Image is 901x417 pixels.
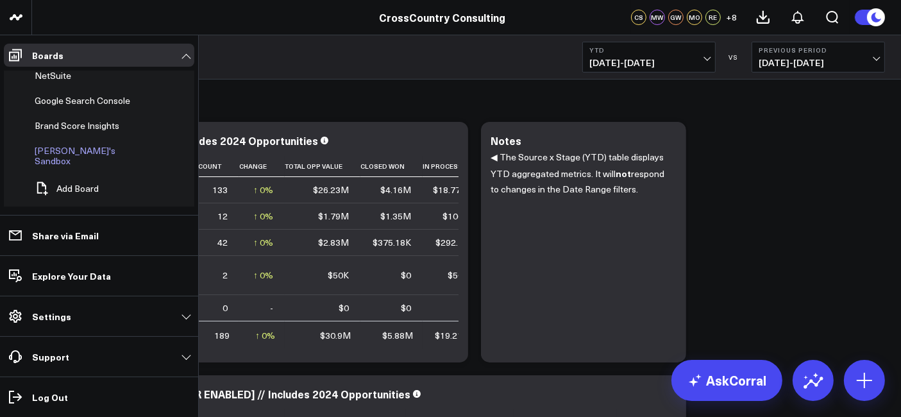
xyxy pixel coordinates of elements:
[687,10,702,25] div: MO
[491,149,677,350] div: ◀ The Source x Stage (YTD) table displays YTD aggregated metrics. It will respond to changes in t...
[35,94,130,106] span: Google Search Console
[759,46,878,54] b: Previous Period
[253,236,273,249] div: ↑ 0%
[582,42,716,72] button: YTD[DATE]-[DATE]
[183,156,239,177] th: Opp Count
[373,236,411,249] div: $375.18K
[35,60,133,81] a: SCS Cloud + CCC NetSuite
[435,329,471,342] div: $19.21M
[668,10,684,25] div: GW
[360,156,423,177] th: Closed Won
[32,352,69,362] p: Support
[35,119,119,132] span: Brand Score Insights
[650,10,665,25] div: MW
[589,46,709,54] b: YTD
[318,210,349,223] div: $1.79M
[722,53,745,61] div: VS
[32,230,99,241] p: Share via Email
[32,271,111,281] p: Explore Your Data
[724,10,739,25] button: +8
[35,59,107,81] span: SCS Cloud + CCC NetSuite
[239,156,285,177] th: Change
[339,302,349,314] div: $0
[217,210,228,223] div: 12
[589,58,709,68] span: [DATE] - [DATE]
[380,10,506,24] a: CrossCountry Consulting
[35,121,119,131] a: Brand Score Insights
[29,174,99,203] button: Add Board
[212,183,228,196] div: 133
[727,13,737,22] span: + 8
[631,10,646,25] div: CS
[382,329,413,342] div: $5.88M
[491,133,521,148] div: Notes
[380,183,411,196] div: $4.16M
[255,329,275,342] div: ↑ 0%
[253,210,273,223] div: ↑ 0%
[423,156,480,177] th: In Process
[616,167,631,180] b: not
[223,269,228,282] div: 2
[217,236,228,249] div: 42
[320,329,351,342] div: $30.9M
[671,360,782,401] a: AskCorral
[270,302,273,314] div: -
[4,386,194,409] a: Log Out
[318,236,349,249] div: $2.83M
[32,392,68,402] p: Log Out
[752,42,885,72] button: Previous Period[DATE]-[DATE]
[401,269,411,282] div: $0
[435,236,469,249] div: $292.7K
[448,269,469,282] div: $50K
[442,210,469,223] div: $100K
[328,269,349,282] div: $50K
[759,58,878,68] span: [DATE] - [DATE]
[253,269,273,282] div: ↑ 0%
[380,210,411,223] div: $1.35M
[223,302,228,314] div: 0
[253,183,273,196] div: ↑ 0%
[35,144,115,167] span: [PERSON_NAME]'s Sandbox
[313,183,349,196] div: $26.23M
[285,156,360,177] th: Total Opp Value
[35,96,130,106] a: Google Search Console
[32,311,71,321] p: Settings
[35,146,133,166] a: [PERSON_NAME]'s Sandbox
[705,10,721,25] div: RE
[55,387,410,401] div: Source x Stage [DATE FILTER ENABLED] // Includes 2024 Opportunities
[214,329,230,342] div: 189
[401,302,411,314] div: $0
[32,50,63,60] p: Boards
[433,183,469,196] div: $18.77M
